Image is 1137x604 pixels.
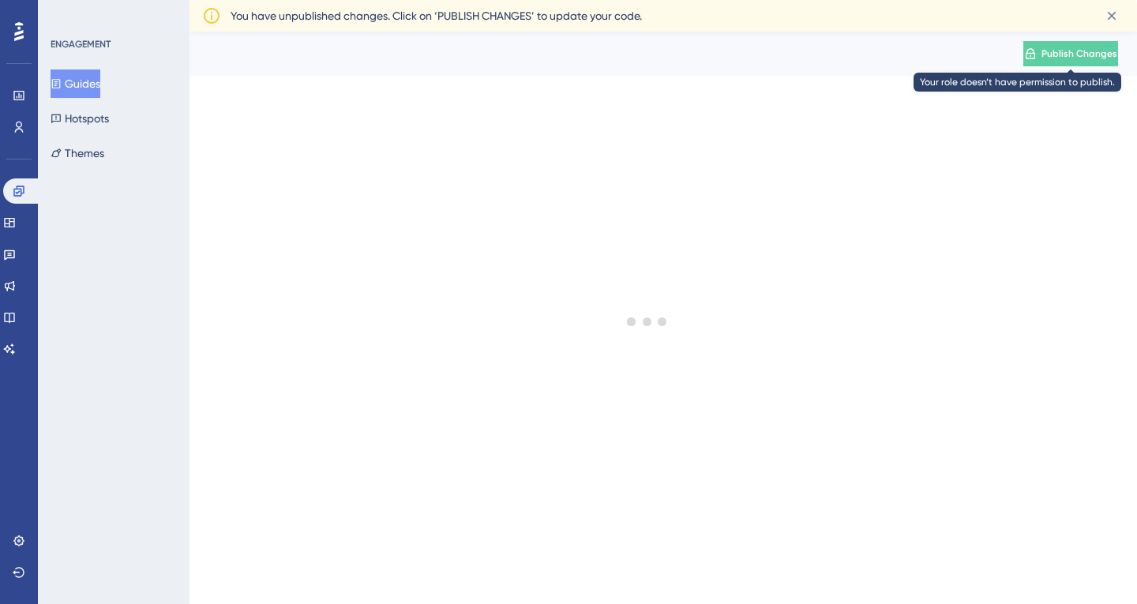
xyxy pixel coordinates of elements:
[231,6,642,25] span: You have unpublished changes. Click on ‘PUBLISH CHANGES’ to update your code.
[1041,47,1117,60] span: Publish Changes
[51,38,111,51] div: ENGAGEMENT
[51,139,104,167] button: Themes
[51,69,100,98] button: Guides
[51,104,109,133] button: Hotspots
[1023,41,1118,66] button: Publish Changes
